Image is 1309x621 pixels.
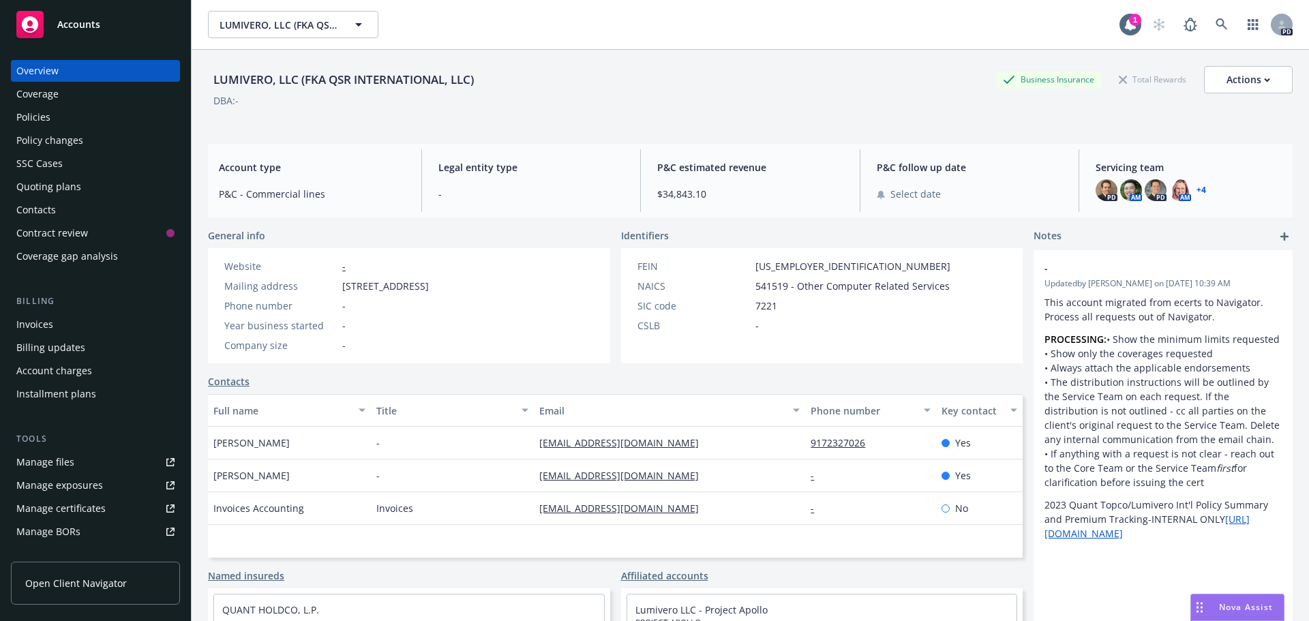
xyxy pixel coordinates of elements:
a: - [342,260,346,273]
div: Summary of insurance [16,544,120,566]
div: CSLB [637,318,750,333]
a: Billing updates [11,337,180,359]
a: Affiliated accounts [621,569,708,583]
a: Contacts [11,199,180,221]
span: - [376,436,380,450]
a: [EMAIL_ADDRESS][DOMAIN_NAME] [539,502,710,515]
div: Installment plans [16,383,96,405]
a: add [1276,228,1293,245]
span: - [342,299,346,313]
img: photo [1120,179,1142,201]
div: DBA: - [213,93,239,108]
span: Select date [890,187,941,201]
a: - [811,502,825,515]
span: - [342,318,346,333]
button: Full name [208,394,371,427]
span: [US_EMPLOYER_IDENTIFICATION_NUMBER] [755,259,950,273]
div: SSC Cases [16,153,63,175]
div: Quoting plans [16,176,81,198]
div: Manage BORs [16,521,80,543]
div: Coverage [16,83,59,105]
div: Billing [11,294,180,308]
a: Contract review [11,222,180,244]
div: SIC code [637,299,750,313]
span: No [955,501,968,515]
span: Account type [219,160,405,175]
div: Mailing address [224,279,337,293]
div: Policy changes [16,130,83,151]
a: Invoices [11,314,180,335]
button: Actions [1204,66,1293,93]
span: Invoices Accounting [213,501,304,515]
span: 7221 [755,299,777,313]
a: - [811,469,825,482]
a: Overview [11,60,180,82]
img: photo [1145,179,1167,201]
span: [PERSON_NAME] [213,468,290,483]
a: Account charges [11,360,180,382]
span: Yes [955,436,971,450]
span: - [376,468,380,483]
a: Manage BORs [11,521,180,543]
span: Nova Assist [1219,601,1273,613]
span: [PERSON_NAME] [213,436,290,450]
a: Policy changes [11,130,180,151]
div: Full name [213,404,350,418]
strong: PROCESSING: [1044,333,1107,346]
a: QUANT HOLDCO, L.P. [222,603,319,616]
a: Manage exposures [11,474,180,496]
span: Updated by [PERSON_NAME] on [DATE] 10:39 AM [1044,277,1282,290]
a: Contacts [208,374,250,389]
a: Report a Bug [1177,11,1204,38]
a: Coverage gap analysis [11,245,180,267]
span: LUMIVERO, LLC (FKA QSR INTERNATIONAL, LLC) [220,18,337,32]
div: Manage files [16,451,74,473]
a: Accounts [11,5,180,44]
p: 2023 Quant Topco/Lumivero Int'l Policy Summary and Premium Tracking-INTERNAL ONLY [1044,498,1282,541]
div: Email [539,404,785,418]
div: Total Rewards [1112,71,1193,88]
span: - [342,338,346,352]
div: Overview [16,60,59,82]
img: photo [1096,179,1117,201]
a: 9172327026 [811,436,876,449]
a: Installment plans [11,383,180,405]
button: Email [534,394,805,427]
span: P&C estimated revenue [657,160,843,175]
span: Yes [955,468,971,483]
span: Servicing team [1096,160,1282,175]
button: LUMIVERO, LLC (FKA QSR INTERNATIONAL, LLC) [208,11,378,38]
em: first [1216,461,1234,474]
span: Identifiers [621,228,669,243]
div: Contacts [16,199,56,221]
div: Company size [224,338,337,352]
div: Tools [11,432,180,446]
a: Coverage [11,83,180,105]
div: Manage exposures [16,474,103,496]
div: Website [224,259,337,273]
a: Start snowing [1145,11,1173,38]
div: Billing updates [16,337,85,359]
div: Business Insurance [996,71,1101,88]
a: [EMAIL_ADDRESS][DOMAIN_NAME] [539,436,710,449]
span: - [755,318,759,333]
div: LUMIVERO, LLC (FKA QSR INTERNATIONAL, LLC) [208,71,479,89]
span: - [1044,261,1246,275]
div: Drag to move [1191,594,1208,620]
div: Policies [16,106,50,128]
a: Summary of insurance [11,544,180,566]
span: Legal entity type [438,160,625,175]
a: Manage certificates [11,498,180,519]
div: Year business started [224,318,337,333]
span: 541519 - Other Computer Related Services [755,279,950,293]
span: - [438,187,625,201]
a: Policies [11,106,180,128]
div: Contract review [16,222,88,244]
img: photo [1169,179,1191,201]
div: 1 [1129,14,1141,26]
span: P&C follow up date [877,160,1063,175]
div: NAICS [637,279,750,293]
span: Open Client Navigator [25,576,127,590]
a: Named insureds [208,569,284,583]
